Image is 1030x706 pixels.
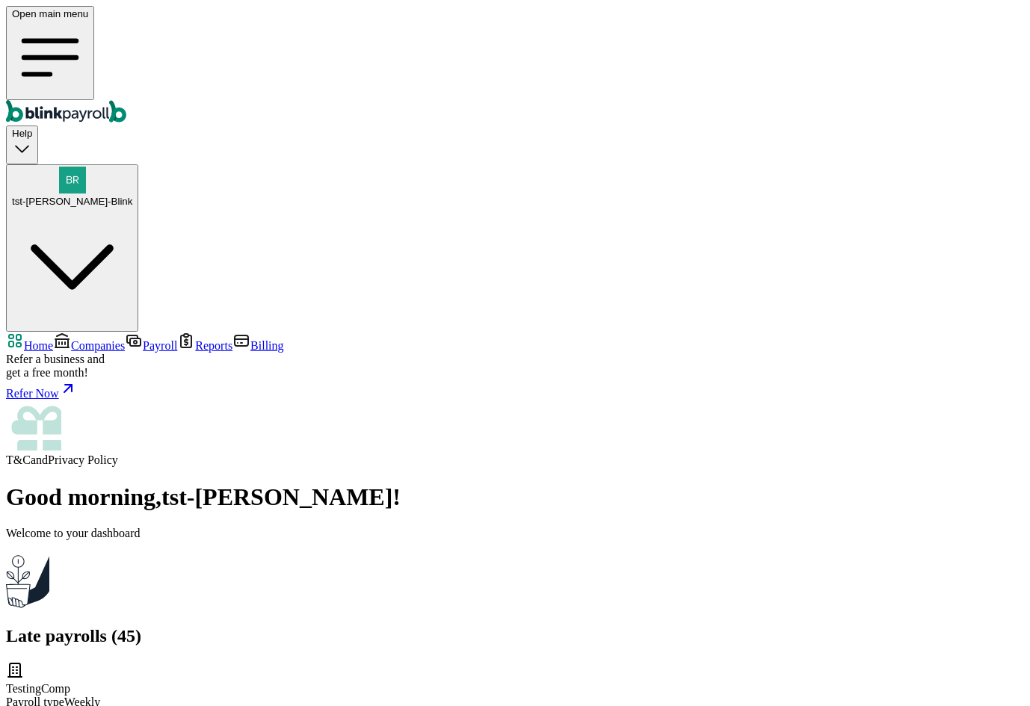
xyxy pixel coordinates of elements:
[143,339,177,352] span: Payroll
[48,453,118,466] span: Privacy Policy
[24,339,53,352] span: Home
[6,164,138,332] button: tst-[PERSON_NAME]-Blink
[6,626,1024,646] h2: Late payrolls ( 45 )
[6,6,1024,126] nav: Global
[6,682,70,695] span: TestingComp
[31,453,48,466] span: and
[6,332,1024,467] nav: Sidebar
[6,126,38,164] button: Help
[6,552,49,608] img: Plant illustration
[12,196,132,207] span: tst-[PERSON_NAME]-Blink
[6,339,53,352] a: Home
[6,453,31,466] span: T&C
[6,380,1024,400] a: Refer Now
[6,353,1024,380] div: Refer a business and get a free month!
[12,128,32,139] span: Help
[6,483,1024,511] h1: Good morning , tst-[PERSON_NAME] !
[12,8,88,19] span: Open main menu
[177,339,232,352] a: Reports
[6,6,94,100] button: Open main menu
[6,527,1024,540] p: Welcome to your dashboard
[250,339,283,352] span: Billing
[53,339,125,352] a: Companies
[71,339,125,352] span: Companies
[195,339,232,352] span: Reports
[781,545,1030,706] iframe: Chat Widget
[125,339,177,352] a: Payroll
[232,339,283,352] a: Billing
